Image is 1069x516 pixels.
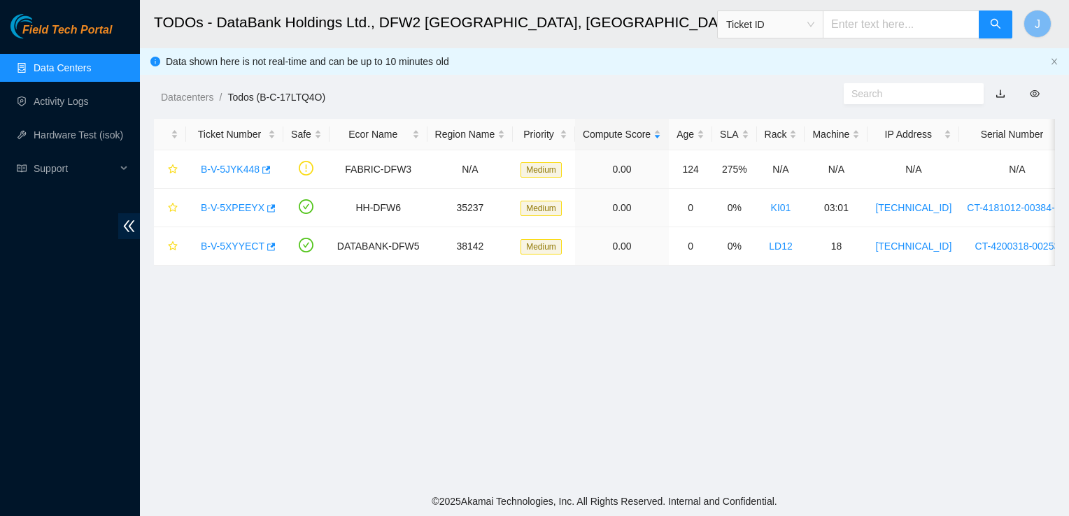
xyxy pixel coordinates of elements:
a: B-V-5XYYECT [201,241,264,252]
footer: © 2025 Akamai Technologies, Inc. All Rights Reserved. Internal and Confidential. [140,487,1069,516]
td: HH-DFW6 [330,189,427,227]
button: download [985,83,1016,105]
td: 0 [669,189,712,227]
a: Hardware Test (isok) [34,129,123,141]
a: [TECHNICAL_ID] [875,202,951,213]
span: Medium [521,239,562,255]
td: 0% [712,227,756,266]
span: Medium [521,201,562,216]
button: J [1024,10,1052,38]
td: FABRIC-DFW3 [330,150,427,189]
button: close [1050,57,1059,66]
span: eye [1030,89,1040,99]
a: B-V-5XPEEYX [201,202,264,213]
td: N/A [757,150,805,189]
a: Akamai TechnologiesField Tech Portal [10,25,112,43]
td: 0 [669,227,712,266]
span: star [168,203,178,214]
span: exclamation-circle [299,161,313,175]
td: N/A [427,150,514,189]
button: star [162,196,178,219]
td: 18 [805,227,868,266]
a: Todos (B-C-17LTQ4O) [227,92,325,103]
a: Activity Logs [34,96,89,107]
td: 124 [669,150,712,189]
td: 03:01 [805,189,868,227]
span: J [1035,15,1040,33]
td: DATABANK-DFW5 [330,227,427,266]
td: 0.00 [575,189,669,227]
span: Ticket ID [726,14,814,35]
button: search [979,10,1012,38]
span: Field Tech Portal [22,24,112,37]
button: star [162,158,178,180]
a: Data Centers [34,62,91,73]
span: check-circle [299,199,313,214]
span: check-circle [299,238,313,252]
td: 0.00 [575,150,669,189]
a: Datacenters [161,92,213,103]
a: CT-4200318-00253 [975,241,1060,252]
span: Support [34,155,116,182]
button: star [162,235,178,257]
span: search [990,18,1001,31]
a: [TECHNICAL_ID] [875,241,951,252]
td: 38142 [427,227,514,266]
span: Medium [521,162,562,178]
img: Akamai Technologies [10,14,71,38]
input: Search [851,86,965,101]
td: 35237 [427,189,514,227]
a: KI01 [771,202,791,213]
input: Enter text here... [823,10,979,38]
a: download [996,88,1005,99]
td: N/A [805,150,868,189]
a: CT-4181012-00384-N1 [967,202,1067,213]
td: 0.00 [575,227,669,266]
span: / [219,92,222,103]
span: star [168,164,178,175]
span: star [168,241,178,252]
a: B-V-5JYK448 [201,164,260,175]
a: LD12 [769,241,792,252]
td: N/A [868,150,959,189]
span: double-left [118,213,140,239]
td: 275% [712,150,756,189]
span: read [17,164,27,173]
td: 0% [712,189,756,227]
